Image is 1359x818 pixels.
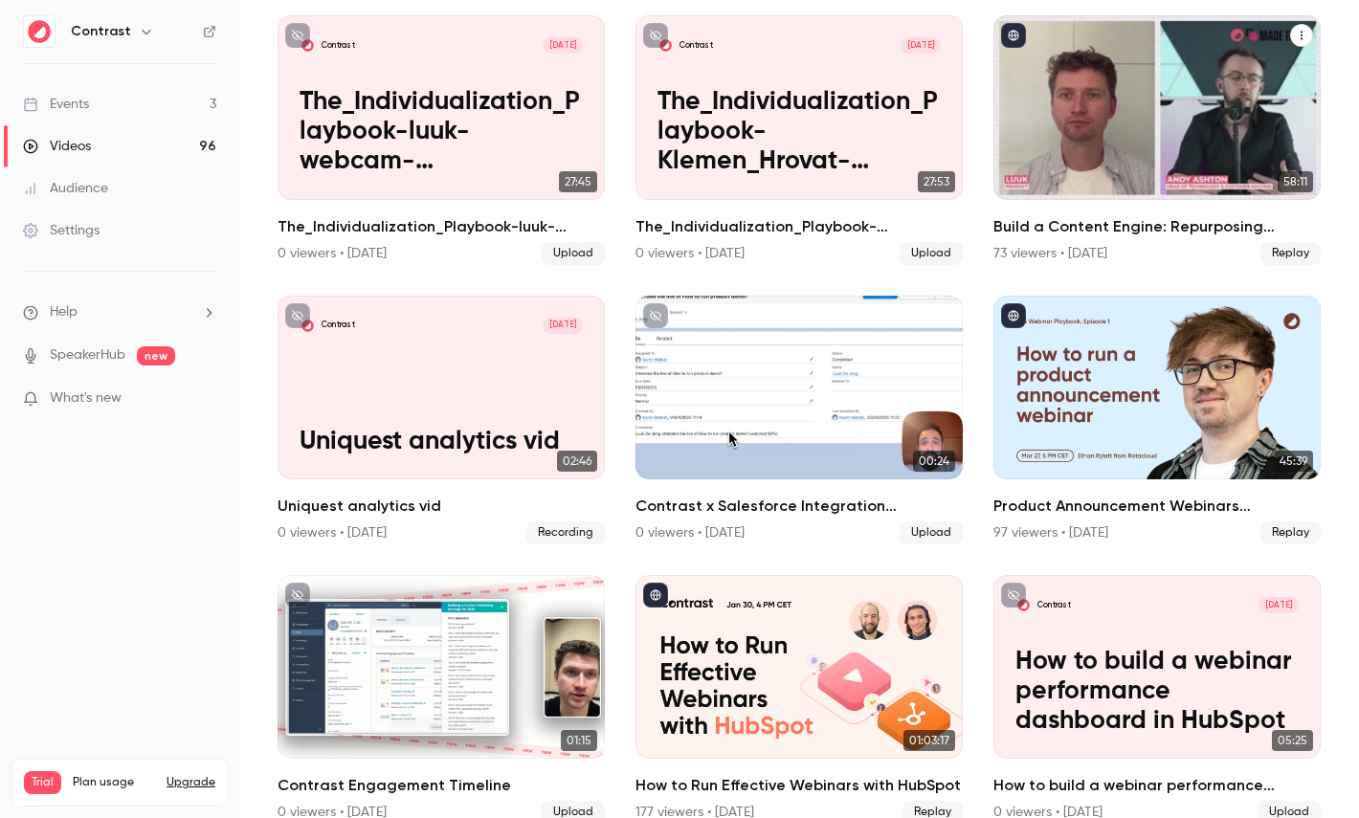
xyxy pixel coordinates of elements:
div: Videos [23,137,91,156]
span: 45:39 [1274,451,1313,472]
p: Contrast [322,40,355,52]
button: published [1001,303,1026,328]
h2: Uniquest analytics vid [278,495,605,518]
li: The_Individualization_Playbook-luuk-webcam-00h_00m_00s_251ms-StreamYard [278,15,605,264]
button: unpublished [285,303,310,328]
p: Contrast [1037,600,1071,611]
span: [DATE] [901,37,941,54]
a: 58:11Build a Content Engine: Repurposing Strategies for SaaS Teams73 viewers • [DATE]Replay [993,15,1321,264]
span: [DATE] [543,37,583,54]
a: Uniquest analytics vidContrast[DATE]Uniquest analytics vid02:46Uniquest analytics vid0 viewers • ... [278,296,605,544]
span: 02:46 [557,451,597,472]
span: Upload [900,242,963,265]
div: 73 viewers • [DATE] [993,244,1107,263]
li: Contrast x Salesforce Integration Announcement [635,296,963,544]
p: Uniquest analytics vid [300,428,583,457]
h2: Product Announcement Webinars Reinvented [993,495,1321,518]
div: Settings [23,221,100,240]
span: 27:53 [918,171,955,192]
button: unpublished [285,583,310,608]
h2: Build a Content Engine: Repurposing Strategies for SaaS Teams [993,215,1321,238]
button: unpublished [285,23,310,48]
span: [DATE] [1259,597,1299,613]
span: Upload [542,242,605,265]
button: unpublished [1001,583,1026,608]
p: Contrast [679,40,713,52]
span: Help [50,302,78,322]
li: Uniquest analytics vid [278,296,605,544]
div: Audience [23,179,108,198]
span: 01:03:17 [903,730,955,751]
div: 0 viewers • [DATE] [278,523,387,542]
button: Upgrade [167,775,215,790]
button: published [1001,23,1026,48]
span: Replay [1260,242,1321,265]
span: Upload [900,521,963,544]
a: The_Individualization_Playbook-Klemen_Hrovat-webcam-00h_00m_00s_357ms-StreamYardContrast[DATE]The... [635,15,963,264]
span: 58:11 [1278,171,1313,192]
iframe: Noticeable Trigger [193,390,216,408]
span: What's new [50,388,122,409]
p: The_Individualization_Playbook-Klemen_Hrovat-webcam-00h_00m_00s_357ms-StreamYard [657,88,941,177]
div: 0 viewers • [DATE] [635,244,745,263]
h2: How to Run Effective Webinars with HubSpot [635,774,963,797]
span: 05:25 [1272,730,1313,751]
button: published [643,583,668,608]
span: 01:15 [561,730,597,751]
span: 27:45 [559,171,597,192]
li: The_Individualization_Playbook-Klemen_Hrovat-webcam-00h_00m_00s_357ms-StreamYard [635,15,963,264]
h2: How to build a webinar performance dashboard in HubSpot [993,774,1321,797]
span: Plan usage [73,775,155,790]
span: Recording [526,521,605,544]
h2: Contrast x Salesforce Integration Announcement [635,495,963,518]
div: 0 viewers • [DATE] [278,244,387,263]
span: Trial [24,771,61,794]
p: Contrast [322,320,355,331]
h2: The_Individualization_Playbook-Klemen_Hrovat-webcam-00h_00m_00s_357ms-StreamYard [635,215,963,238]
a: The_Individualization_Playbook-luuk-webcam-00h_00m_00s_251ms-StreamYardContrast[DATE]The_Individu... [278,15,605,264]
p: The_Individualization_Playbook-luuk-webcam-00h_00m_00s_251ms-StreamYard [300,88,583,177]
div: Events [23,95,89,114]
a: SpeakerHub [50,345,125,365]
a: 00:24Contrast x Salesforce Integration Announcement0 viewers • [DATE]Upload [635,296,963,544]
h6: Contrast [71,22,131,41]
h2: The_Individualization_Playbook-luuk-webcam-00h_00m_00s_251ms-StreamYard [278,215,605,238]
div: 0 viewers • [DATE] [635,523,745,542]
button: unpublished [643,23,668,48]
li: help-dropdown-opener [23,302,216,322]
p: How to build a webinar performance dashboard in HubSpot [1015,648,1299,737]
li: Product Announcement Webinars Reinvented [993,296,1321,544]
div: 97 viewers • [DATE] [993,523,1108,542]
a: 45:39Product Announcement Webinars Reinvented97 viewers • [DATE]Replay [993,296,1321,544]
button: unpublished [643,303,668,328]
span: Replay [1260,521,1321,544]
img: Contrast [24,16,55,47]
h2: Contrast Engagement Timeline [278,774,605,797]
span: [DATE] [543,318,583,334]
span: new [137,346,175,365]
li: Build a Content Engine: Repurposing Strategies for SaaS Teams [993,15,1321,264]
span: 00:24 [913,451,955,472]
